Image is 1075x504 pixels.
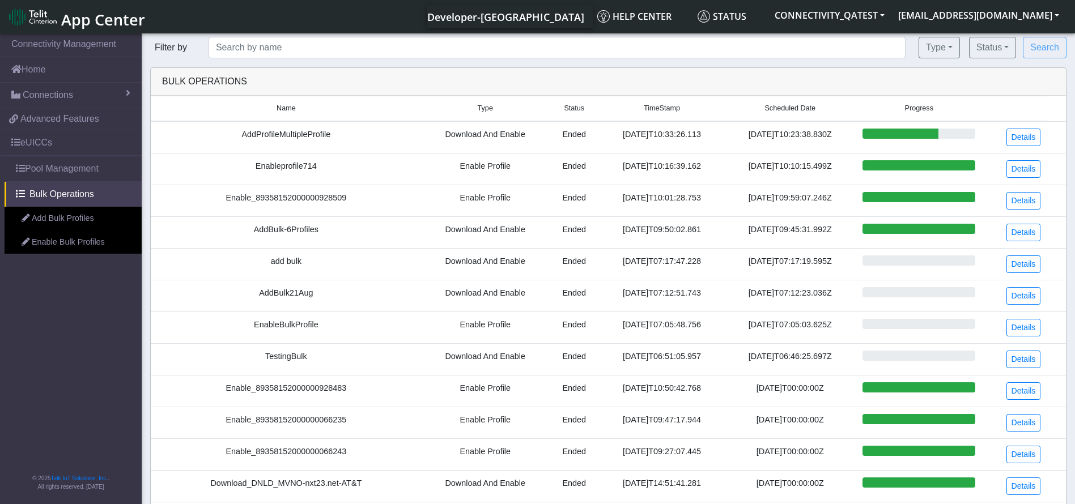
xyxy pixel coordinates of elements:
[597,10,610,23] img: knowledge.svg
[724,311,856,343] td: [DATE]T07:05:03.625Z
[422,121,549,153] td: Download And Enable
[1006,192,1041,210] a: Details
[644,103,680,114] span: TimeStamp
[724,343,856,375] td: [DATE]T06:46:25.697Z
[422,216,549,248] td: Download And Enable
[422,153,549,185] td: Enable Profile
[600,311,724,343] td: [DATE]T07:05:48.756
[549,185,600,216] td: Ended
[1006,287,1041,305] a: Details
[600,375,724,407] td: [DATE]T10:50:42.768
[549,153,600,185] td: Ended
[5,230,142,254] a: Enable Bulk Profiles
[151,311,422,343] td: EnableBulkProfile
[891,5,1066,25] button: [EMAIL_ADDRESS][DOMAIN_NAME]
[422,248,549,280] td: Download And Enable
[724,248,856,280] td: [DATE]T07:17:19.595Z
[150,42,192,52] span: Filter by
[549,438,600,470] td: Ended
[422,343,549,375] td: Download And Enable
[600,470,724,502] td: [DATE]T14:51:41.281
[600,280,724,311] td: [DATE]T07:12:51.743
[597,10,672,23] span: Help center
[51,475,108,481] a: Telit IoT Solutions, Inc.
[29,187,94,201] span: Bulk Operations
[600,343,724,375] td: [DATE]T06:51:05.957
[549,311,600,343] td: Ended
[549,216,600,248] td: Ended
[693,5,768,28] a: Status
[764,103,815,114] span: Scheduled Date
[549,121,600,153] td: Ended
[1023,37,1066,58] button: Search
[600,248,724,280] td: [DATE]T07:17:47.228
[277,103,296,114] span: Name
[151,375,422,407] td: Enable_89358152000000928483
[549,375,600,407] td: Ended
[151,407,422,438] td: Enable_89358152000000066235
[427,5,584,28] a: Your current platform instance
[724,407,856,438] td: [DATE]T00:00:00Z
[1006,382,1041,400] a: Details
[151,121,422,153] td: AddProfileMultipleProfile
[422,375,549,407] td: Enable Profile
[151,470,422,502] td: Download_DNLD_MVNO-nxt23.net-AT&T
[151,343,422,375] td: TestingBulk
[698,10,710,23] img: status.svg
[698,10,746,23] span: Status
[724,121,856,153] td: [DATE]T10:23:38.830Z
[5,207,142,230] a: Add Bulk Profiles
[5,182,142,207] a: Bulk Operations
[1006,477,1041,495] a: Details
[600,438,724,470] td: [DATE]T09:27:07.445
[9,8,57,26] img: logo-telit-cinterion-gw-new.png
[1006,129,1041,146] a: Details
[549,343,600,375] td: Ended
[61,9,145,30] span: App Center
[427,10,584,24] span: Developer-[GEOGRAPHIC_DATA]
[151,248,422,280] td: add bulk
[1006,255,1041,273] a: Details
[564,103,584,114] span: Status
[549,248,600,280] td: Ended
[549,280,600,311] td: Ended
[1006,160,1041,178] a: Details
[600,216,724,248] td: [DATE]T09:50:02.861
[151,216,422,248] td: AddBulk-6Profiles
[422,470,549,502] td: Download And Enable
[1006,224,1041,241] a: Details
[422,185,549,216] td: Enable Profile
[151,280,422,311] td: AddBulk21Aug
[724,438,856,470] td: [DATE]T00:00:00Z
[549,470,600,502] td: Ended
[478,103,493,114] span: Type
[5,156,142,181] a: Pool Management
[422,280,549,311] td: Download And Enable
[724,185,856,216] td: [DATE]T09:59:07.246Z
[209,37,906,58] input: Search by name
[9,5,143,29] a: App Center
[151,153,422,185] td: Enableprofile714
[1006,351,1041,368] a: Details
[724,470,856,502] td: [DATE]T00:00:00Z
[724,375,856,407] td: [DATE]T00:00:00Z
[600,153,724,185] td: [DATE]T10:16:39.162
[422,438,549,470] td: Enable Profile
[549,407,600,438] td: Ended
[154,75,1063,88] div: Bulk Operations
[422,407,549,438] td: Enable Profile
[1006,414,1041,432] a: Details
[1006,446,1041,463] a: Details
[20,112,99,126] span: Advanced Features
[151,185,422,216] td: Enable_89358152000000928509
[600,407,724,438] td: [DATE]T09:47:17.944
[593,5,693,28] a: Help center
[422,311,549,343] td: Enable Profile
[151,438,422,470] td: Enable_89358152000000066243
[23,88,73,102] span: Connections
[724,280,856,311] td: [DATE]T07:12:23.036Z
[905,103,933,114] span: Progress
[600,185,724,216] td: [DATE]T10:01:28.753
[919,37,960,58] button: Type
[724,216,856,248] td: [DATE]T09:45:31.992Z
